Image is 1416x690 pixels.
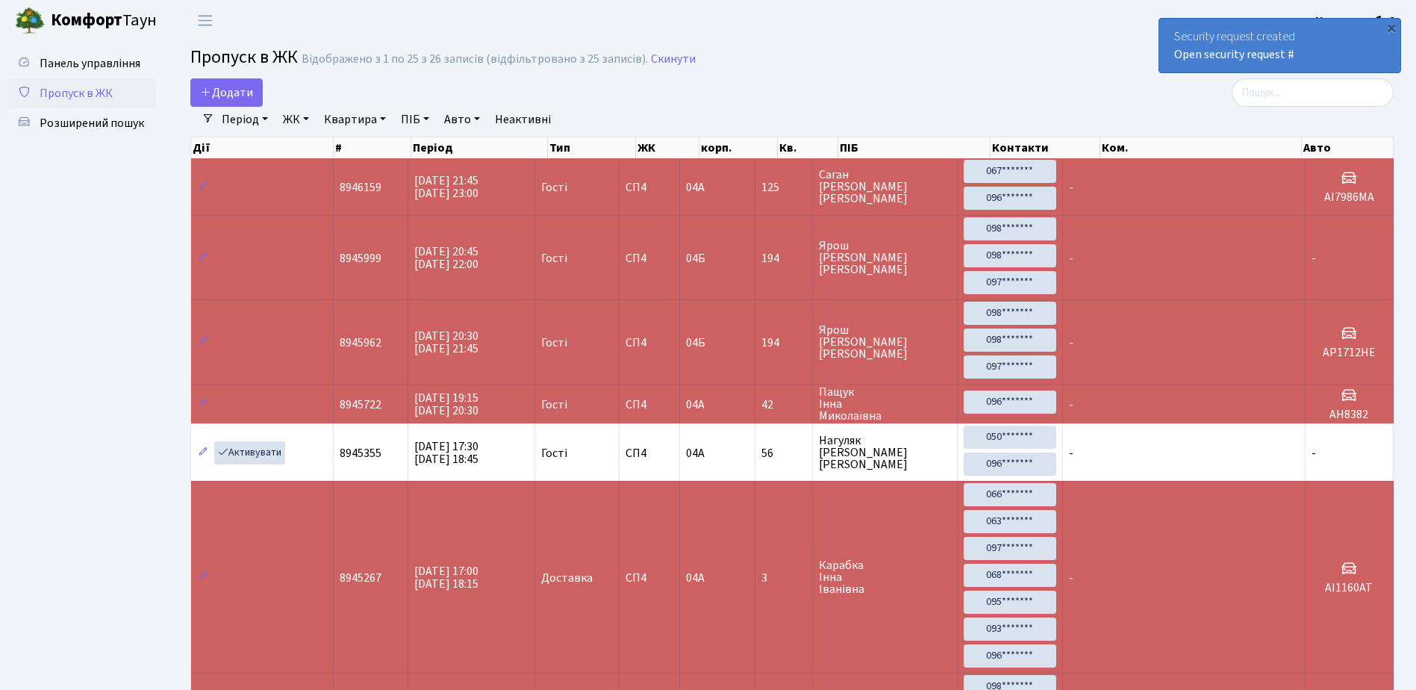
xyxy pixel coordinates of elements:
[761,252,806,264] span: 194
[200,84,253,101] span: Додати
[761,337,806,349] span: 194
[40,115,144,131] span: Розширений пошук
[1311,250,1316,267] span: -
[489,107,557,132] a: Неактивні
[414,390,478,419] span: [DATE] 19:15 [DATE] 20:30
[626,572,673,584] span: СП4
[1315,12,1398,30] a: Консьєрж б. 4.
[302,52,648,66] div: Відображено з 1 по 25 з 26 записів (відфільтровано з 25 записів).
[7,49,157,78] a: Панель управління
[819,324,951,360] span: Ярош [PERSON_NAME] [PERSON_NAME]
[340,335,381,351] span: 8945962
[190,44,298,70] span: Пропуск в ЖК
[187,8,224,33] button: Переключити навігацію
[686,250,705,267] span: 04Б
[686,397,705,413] span: 04А
[15,6,45,36] img: logo.png
[1069,445,1073,461] span: -
[51,8,157,34] span: Таун
[1311,346,1387,360] h5: AP1712HE
[1069,397,1073,413] span: -
[761,572,806,584] span: 3
[761,181,806,193] span: 125
[541,181,567,193] span: Гості
[414,172,478,202] span: [DATE] 21:45 [DATE] 23:00
[1159,19,1400,72] div: Security request created
[541,399,567,411] span: Гості
[1384,20,1399,35] div: ×
[1069,570,1073,586] span: -
[636,137,699,158] th: ЖК
[7,108,157,138] a: Розширений пошук
[819,559,951,595] span: Карабка Інна Іванівна
[51,8,122,32] b: Комфорт
[541,252,567,264] span: Гості
[414,438,478,467] span: [DATE] 17:30 [DATE] 18:45
[414,243,478,273] span: [DATE] 20:45 [DATE] 22:00
[214,441,285,464] a: Активувати
[334,137,411,158] th: #
[651,52,696,66] a: Скинути
[395,107,435,132] a: ПІБ
[541,572,593,584] span: Доставка
[1311,581,1387,595] h5: АІ1160АТ
[761,447,806,459] span: 56
[277,107,315,132] a: ЖК
[1315,13,1398,29] b: Консьєрж б. 4.
[40,55,140,72] span: Панель управління
[1069,335,1073,351] span: -
[819,386,951,422] span: Пащук Інна Миколаївна
[686,445,705,461] span: 04А
[340,445,381,461] span: 8945355
[318,107,392,132] a: Квартира
[1311,408,1387,422] h5: АН8382
[411,137,548,158] th: Період
[216,107,274,132] a: Період
[190,78,263,107] a: Додати
[686,335,705,351] span: 04Б
[40,85,113,102] span: Пропуск в ЖК
[686,179,705,196] span: 04А
[819,240,951,276] span: Ярош [PERSON_NAME] [PERSON_NAME]
[1174,46,1294,63] a: Open security request #
[340,179,381,196] span: 8946159
[761,399,806,411] span: 42
[414,328,478,357] span: [DATE] 20:30 [DATE] 21:45
[541,447,567,459] span: Гості
[1311,445,1316,461] span: -
[838,137,991,158] th: ПІБ
[626,399,673,411] span: СП4
[1069,179,1073,196] span: -
[340,570,381,586] span: 8945267
[819,169,951,205] span: Саган [PERSON_NAME] [PERSON_NAME]
[778,137,838,158] th: Кв.
[414,563,478,592] span: [DATE] 17:00 [DATE] 18:15
[340,250,381,267] span: 8945999
[548,137,636,158] th: Тип
[819,435,951,470] span: Нагуляк [PERSON_NAME] [PERSON_NAME]
[626,447,673,459] span: СП4
[1232,78,1394,107] input: Пошук...
[438,107,486,132] a: Авто
[699,137,778,158] th: корп.
[626,181,673,193] span: СП4
[1069,250,1073,267] span: -
[686,570,705,586] span: 04А
[541,337,567,349] span: Гості
[626,252,673,264] span: СП4
[340,397,381,413] span: 8945722
[191,137,334,158] th: Дії
[1302,137,1394,158] th: Авто
[1100,137,1302,158] th: Ком.
[991,137,1100,158] th: Контакти
[7,78,157,108] a: Пропуск в ЖК
[626,337,673,349] span: СП4
[1311,190,1387,205] h5: АІ7986МА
